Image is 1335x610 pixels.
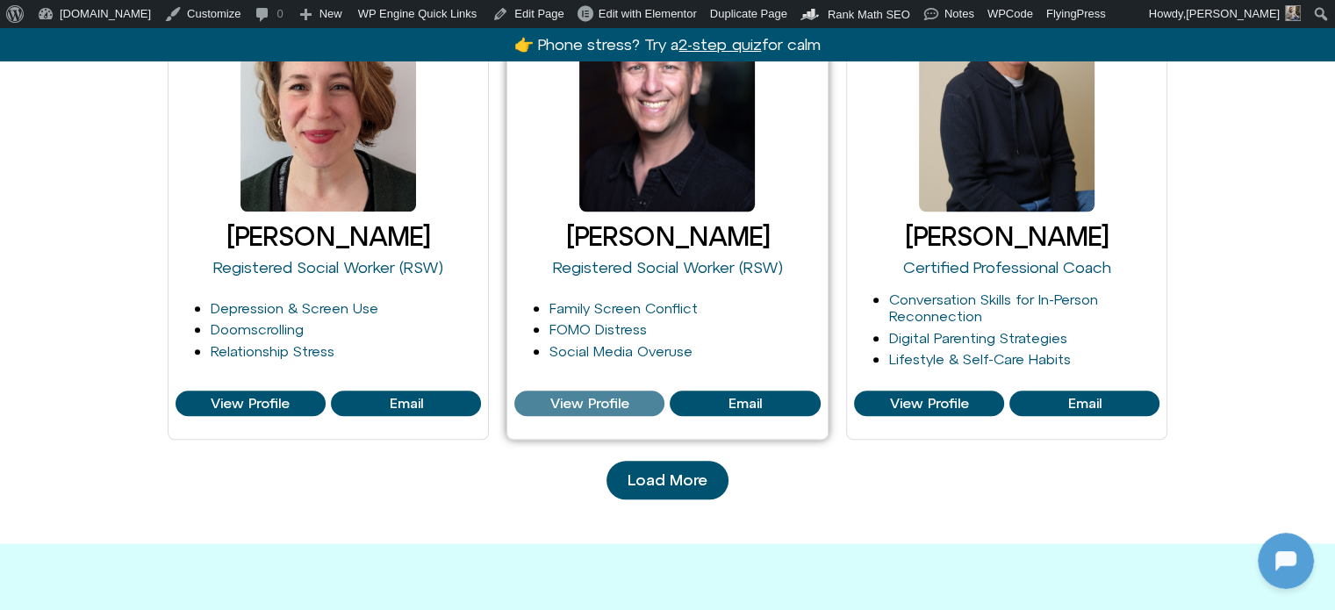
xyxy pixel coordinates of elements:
svg: Close Chatbot Button [306,8,336,38]
span: View Profile [889,396,968,412]
a: View Profile of Jessie Kussin [331,391,481,417]
a: Certified Professional Coach [903,258,1111,276]
svg: Voice Input Button [300,450,328,478]
a: Registered Social Worker (RSW) [552,258,782,276]
span: Email [389,396,422,412]
a: [PERSON_NAME] [565,221,769,251]
a: 👉 Phone stress? Try a2-step quizfor calm [514,35,820,54]
span: Email [1068,396,1102,412]
img: N5FCcHC.png [16,9,44,37]
span: Email [729,396,762,412]
a: Social Media Overuse [549,343,693,359]
img: N5FCcHC.png [4,64,29,89]
span: Edit with Elementor [599,7,697,20]
span: Load More [628,471,707,489]
a: View Profile of Mark Diamond [1009,391,1159,417]
a: Doomscrolling [211,321,304,337]
img: N5FCcHC.png [4,301,29,326]
span: View Profile [211,396,290,412]
button: Expand Header Button [4,4,347,41]
span: Rank Math SEO [828,8,910,21]
a: Relationship Stress [211,343,334,359]
a: FOMO Distress [549,321,647,337]
p: [DATE] [153,118,199,140]
img: N5FCcHC.png [4,208,29,233]
a: [URL][DOMAIN_NAME] [143,299,297,317]
span: [PERSON_NAME] [1186,7,1280,20]
h2: [DOMAIN_NAME] [52,11,269,34]
svg: Restart Conversation Button [276,8,306,38]
a: [PERSON_NAME] [226,221,430,251]
a: Registered Social Worker (RSW) [213,258,443,276]
iframe: Botpress [1258,533,1314,589]
img: N5FCcHC.png [4,394,29,419]
a: Depression & Screen Use [211,300,378,316]
p: ⚠️ I hear you — your limit was reached. If you want to keep going, upgrade here: [50,255,313,319]
p: I hear you — thanks for the update. Whenever you’re ready, message back and we’ll pick up where y... [50,18,313,82]
a: View Profile of Mark Diamond [854,391,1004,417]
span: View Profile [550,396,629,412]
a: Load More [606,461,729,499]
u: 2-step quiz [678,35,761,54]
p: Hey — I’m [DOMAIN_NAME], your AI coaching companion. Nice to meet you. [50,162,313,226]
a: View Profile of Jessie Kussin [176,391,326,417]
a: Conversation Skills for In-Person Reconnection [889,291,1098,324]
textarea: Message Input [30,456,272,473]
a: [PERSON_NAME] [905,221,1109,251]
a: View Profile of Larry Borins [514,391,664,417]
a: Lifestyle & Self-Care Habits [889,351,1071,367]
a: View Profile of Larry Borins [670,391,820,417]
p: I noticed you stepped away — that’s totally fine. Send a message when you’re ready, I’m here. [50,348,313,412]
a: Digital Parenting Strategies [889,330,1067,346]
a: Family Screen Conflict [549,300,698,316]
